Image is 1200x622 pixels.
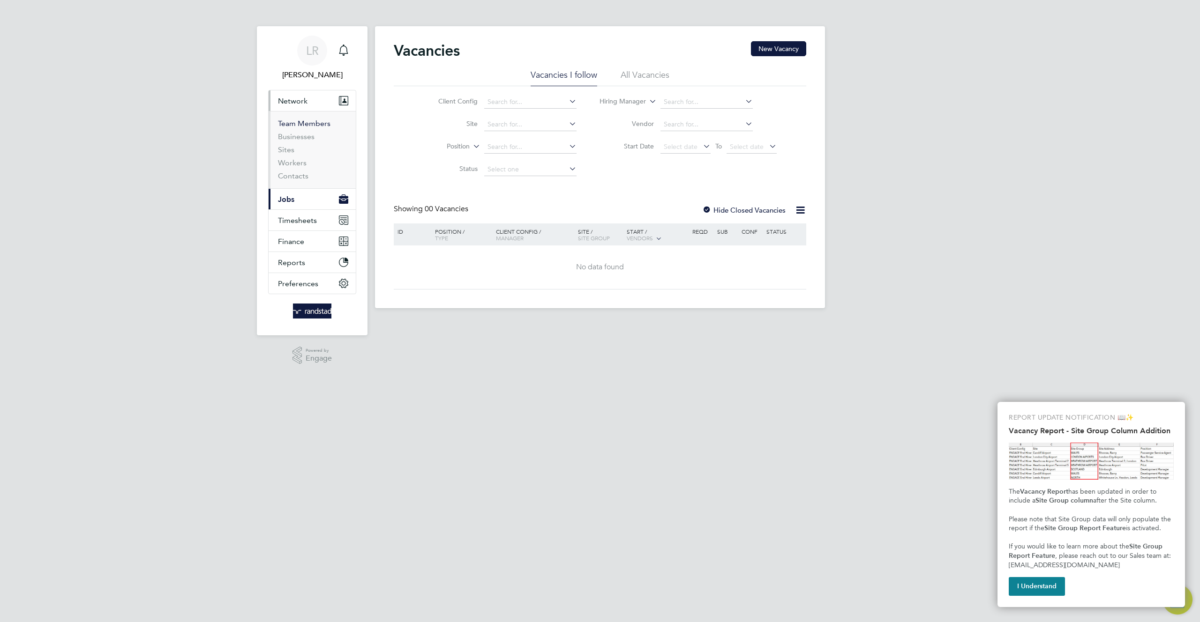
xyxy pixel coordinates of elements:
span: To [712,140,725,152]
span: Type [435,234,448,242]
div: Position / [428,223,494,246]
span: Preferences [278,279,318,288]
div: Showing [394,204,470,214]
span: Liam R [268,69,356,81]
label: Vendor [600,119,654,128]
input: Search for... [484,118,577,131]
div: Site / [576,223,625,246]
button: New Vacancy [751,41,806,56]
h2: Vacancy Report - Site Group Column Addition [1009,426,1174,435]
a: Go to home page [268,304,356,318]
span: Finance [278,237,304,246]
p: REPORT UPDATE NOTIFICATION 📖✨ [1009,413,1174,422]
span: Engage [306,355,332,363]
span: If you would like to learn more about the [1009,542,1129,550]
div: Sub [715,223,739,239]
div: Vacancy Report - Site Group Column Addition [997,402,1185,607]
span: 00 Vacancies [425,204,468,214]
label: Start Date [600,142,654,150]
strong: Site Group Report Feature [1044,524,1126,532]
a: Team Members [278,119,330,128]
h2: Vacancies [394,41,460,60]
span: Please note that Site Group data will only populate the report if the [1009,515,1173,533]
a: Businesses [278,132,315,141]
a: Workers [278,158,307,167]
input: Search for... [660,96,753,109]
a: Contacts [278,171,308,180]
span: has been updated in order to include a [1009,488,1158,505]
strong: Site Group column [1035,496,1093,504]
span: LR [306,44,319,57]
a: Sites [278,145,294,154]
input: Search for... [660,118,753,131]
input: Search for... [484,141,577,154]
nav: Main navigation [257,26,367,335]
span: Timesheets [278,216,317,225]
label: Position [416,142,470,151]
label: Status [424,164,478,173]
span: Vendors [627,234,653,242]
span: after the Site column. [1093,496,1157,504]
a: Go to account details [268,36,356,81]
label: Site [424,119,478,128]
div: Start / [624,223,690,247]
img: randstad-logo-retina.png [293,304,332,318]
div: Reqd [690,223,714,239]
span: is activated. [1126,524,1161,532]
input: Search for... [484,96,577,109]
div: No data found [395,262,805,272]
span: Jobs [278,195,294,204]
span: Select date [730,142,764,151]
label: Hiring Manager [592,97,646,106]
span: Reports [278,258,305,267]
label: Hide Closed Vacancies [702,206,786,215]
img: Site Group Column in Vacancy Report [1009,443,1174,480]
div: Conf [739,223,764,239]
span: Powered by [306,347,332,355]
span: Manager [496,234,524,242]
div: Status [764,223,805,239]
span: The [1009,488,1020,496]
strong: Site Group Report Feature [1009,542,1164,560]
span: , please reach out to our Sales team at: [EMAIL_ADDRESS][DOMAIN_NAME] [1009,552,1173,569]
span: Site Group [578,234,610,242]
div: ID [395,223,428,239]
div: Client Config / [494,223,576,246]
button: I Understand [1009,577,1065,596]
strong: Vacancy Report [1020,488,1068,496]
li: All Vacancies [621,69,669,86]
span: Select date [664,142,697,151]
label: Client Config [424,97,478,105]
span: Network [278,96,307,105]
input: Select one [484,163,577,176]
li: Vacancies I follow [531,69,597,86]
